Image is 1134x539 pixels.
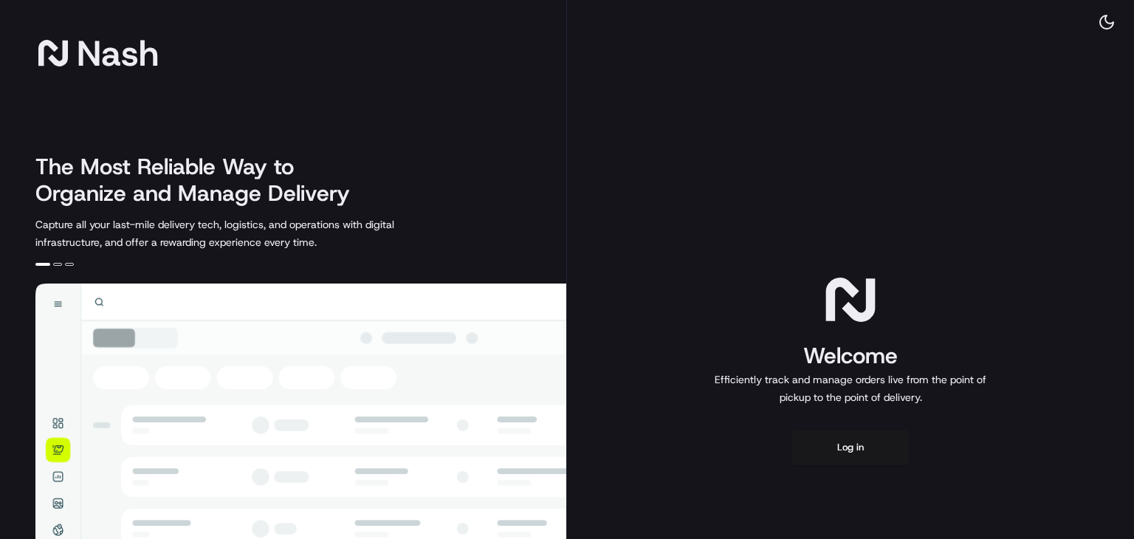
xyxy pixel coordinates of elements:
[35,154,366,207] h2: The Most Reliable Way to Organize and Manage Delivery
[709,371,992,406] p: Efficiently track and manage orders live from the point of pickup to the point of delivery.
[709,341,992,371] h1: Welcome
[35,216,461,251] p: Capture all your last-mile delivery tech, logistics, and operations with digital infrastructure, ...
[791,430,910,465] button: Log in
[77,38,159,68] span: Nash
